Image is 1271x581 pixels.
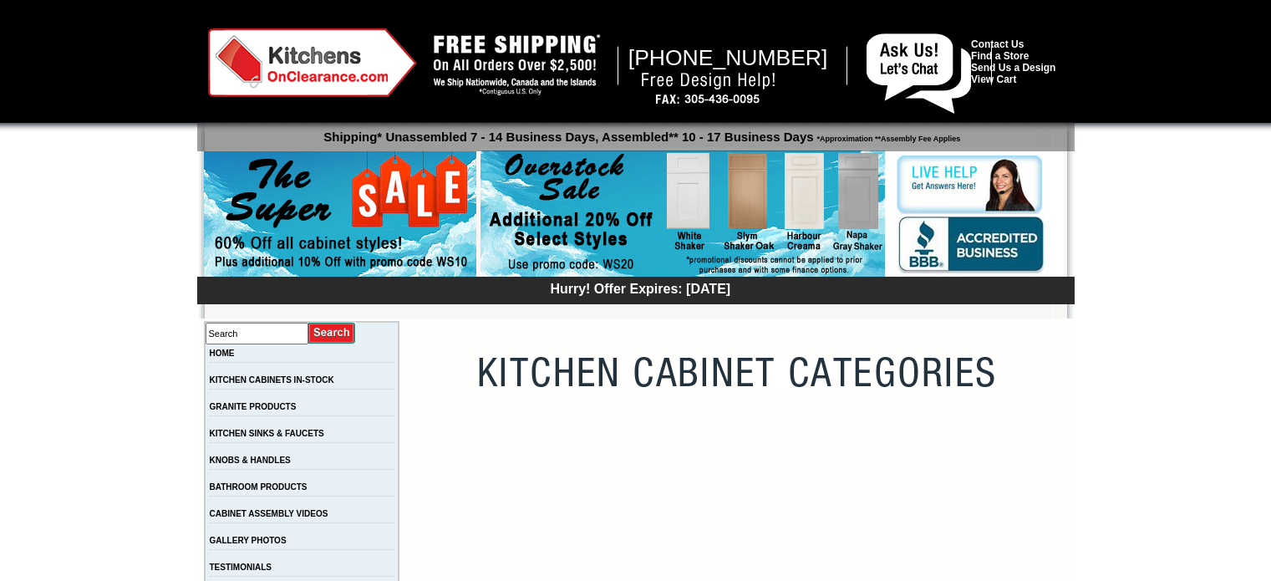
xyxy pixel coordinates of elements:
[971,62,1055,74] a: Send Us a Design
[628,45,828,70] span: [PHONE_NUMBER]
[210,429,324,438] a: KITCHEN SINKS & FAUCETS
[210,536,287,545] a: GALLERY PHOTOS
[210,402,297,411] a: GRANITE PRODUCTS
[971,50,1029,62] a: Find a Store
[206,122,1075,144] p: Shipping* Unassembled 7 - 14 Business Days, Assembled** 10 - 17 Business Days
[208,28,417,97] img: Kitchens on Clearance Logo
[814,130,961,143] span: *Approximation **Assembly Fee Applies
[308,322,356,344] input: Submit
[206,279,1075,297] div: Hurry! Offer Expires: [DATE]
[210,456,291,465] a: KNOBS & HANDLES
[971,38,1024,50] a: Contact Us
[210,375,334,385] a: KITCHEN CABINETS IN-STOCK
[971,74,1016,85] a: View Cart
[210,563,272,572] a: TESTIMONIALS
[210,482,308,492] a: BATHROOM PRODUCTS
[210,509,328,518] a: CABINET ASSEMBLY VIDEOS
[210,349,235,358] a: HOME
